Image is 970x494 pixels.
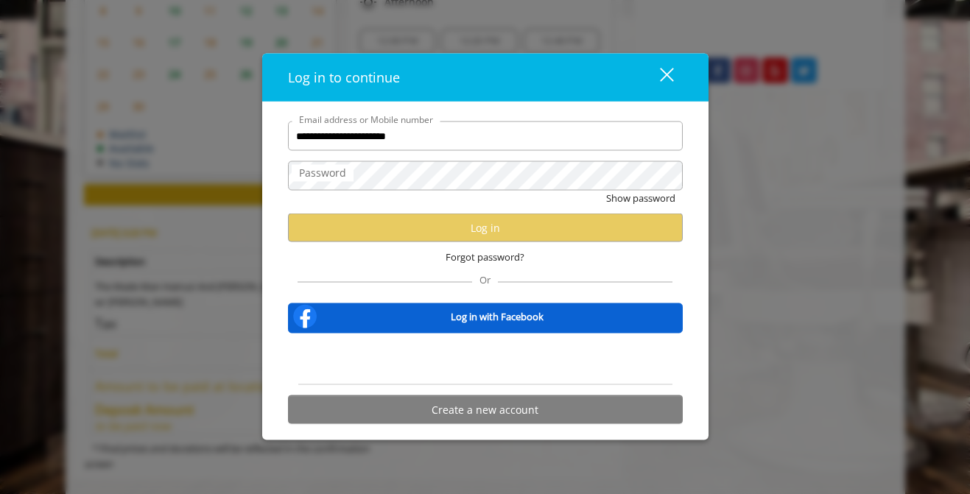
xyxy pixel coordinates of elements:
input: Email address or Mobile number [288,121,683,151]
button: Create a new account [288,395,683,424]
button: Show password [606,191,675,206]
input: Password [288,161,683,191]
button: Log in [288,214,683,242]
label: Password [292,165,354,181]
img: facebook-logo [290,302,320,331]
label: Email address or Mobile number [292,113,440,127]
span: Forgot password? [446,250,524,265]
div: close dialog [643,66,672,88]
b: Log in with Facebook [451,308,544,324]
span: Or [472,273,498,286]
span: Log in to continue [288,68,400,86]
iframe: Sign in with Google Button [410,343,560,375]
button: close dialog [633,63,683,93]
